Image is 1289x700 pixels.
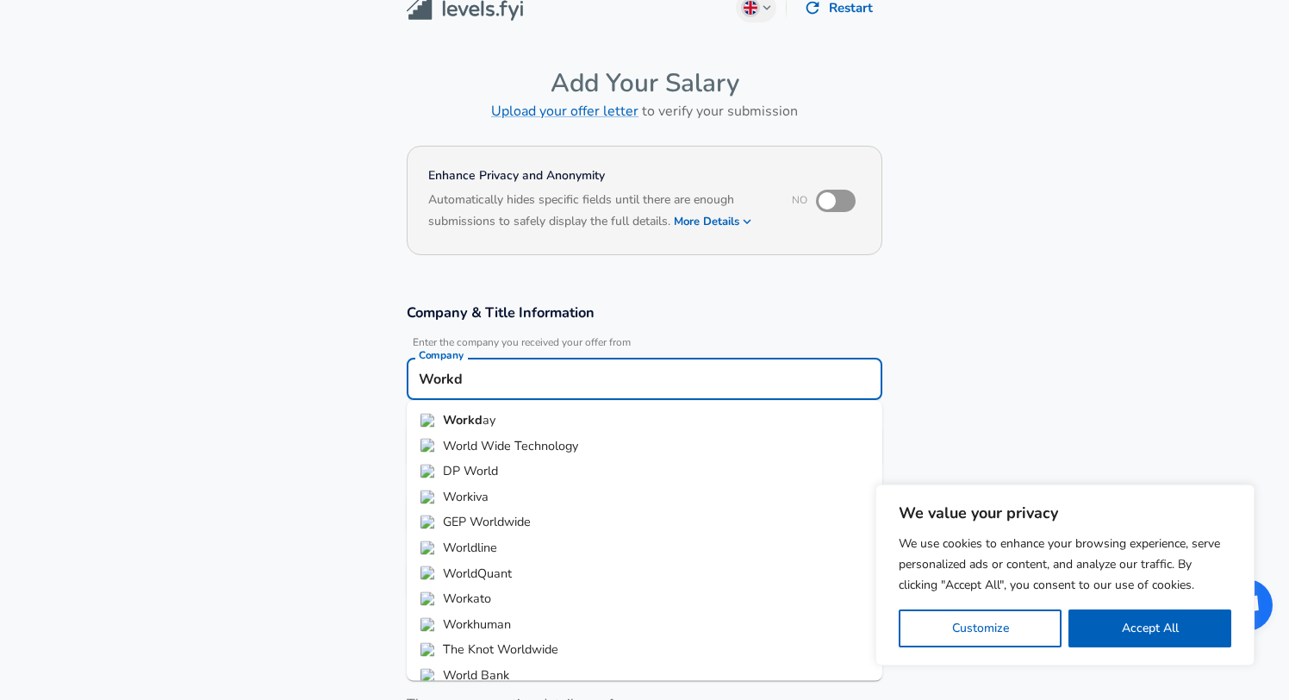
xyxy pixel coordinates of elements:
span: Enter the company you received your offer from [407,336,882,349]
img: workiva.com [420,490,436,503]
div: We value your privacy [875,484,1255,666]
span: GEP Worldwide [443,513,531,530]
img: dpworld.com [420,465,436,478]
span: Workhuman [443,615,511,632]
img: gep.com [420,516,436,529]
p: We use cookies to enhance your browsing experience, serve personalized ads or content, and analyz... [899,534,1231,596]
strong: Workd [443,411,483,428]
input: Google [414,366,875,392]
img: worldline.com [420,541,436,554]
h3: Company & Title Information [407,303,882,322]
button: Customize [899,609,1062,647]
span: World Bank [443,666,509,684]
span: Workato [443,590,491,607]
h6: Automatically hides specific fields until there are enough submissions to safely display the full... [428,191,769,234]
img: worldquant.com [420,566,436,580]
span: DP World [443,462,498,479]
button: Accept All [1068,609,1231,647]
p: We value your privacy [899,503,1231,523]
img: English (UK) [744,1,757,15]
img: theknotww.com [420,643,436,657]
h6: to verify your submission [407,99,882,123]
span: Worldline [443,539,497,556]
button: More Details [674,209,753,234]
img: workhuman.com [420,617,436,631]
h4: Add Your Salary [407,67,882,99]
span: The Knot Worldwide [443,641,558,658]
h4: Enhance Privacy and Anonymity [428,167,769,184]
span: No [792,193,807,207]
a: Upload your offer letter [491,102,638,121]
span: World Wide Technology [443,436,578,453]
img: workato.com [420,592,436,606]
img: worldbank.org [420,668,436,682]
label: Company [419,350,464,360]
span: ay [483,411,495,428]
span: Workiva [443,487,489,504]
img: workday.com [420,413,436,427]
span: WorldQuant [443,564,512,581]
img: wwt.com [420,439,436,453]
